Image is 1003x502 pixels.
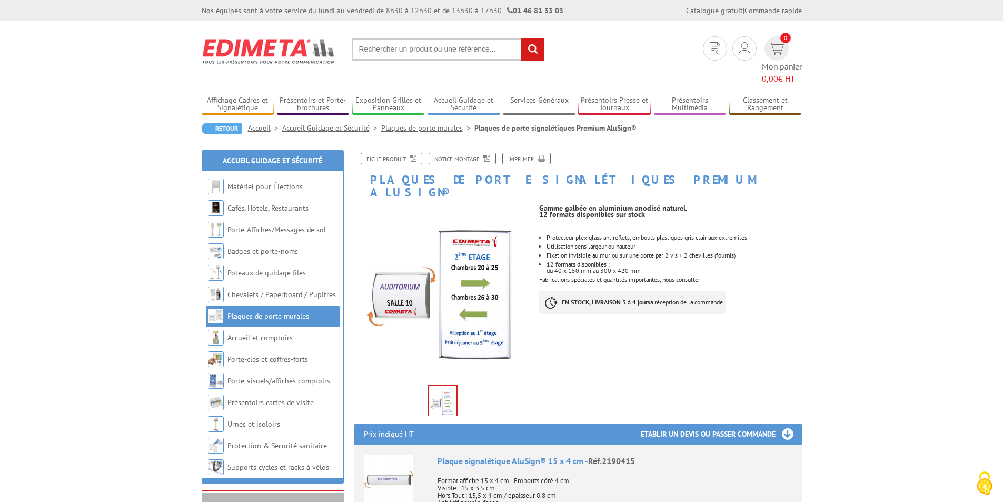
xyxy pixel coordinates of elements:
[354,204,532,381] img: plaques_de_porte_2190415_1.jpg
[208,438,224,454] img: Protection & Sécurité sanitaire
[227,419,280,429] a: Urnes et isoloirs
[227,182,303,191] a: Matériel pour Élections
[227,311,309,321] a: Plaques de porte murales
[361,153,422,164] a: Fiche produit
[507,6,563,15] strong: 01 46 81 33 03
[227,355,308,364] a: Porte-clés et coffres-forts
[202,32,336,71] img: Edimeta
[202,5,563,16] div: Nos équipes sont à votre service du lundi au vendredi de 8h30 à 12h30 et de 13h30 à 17h30
[762,61,802,85] span: Mon panier
[744,6,802,15] a: Commande rapide
[502,153,551,164] a: Imprimer
[762,36,802,85] a: devis rapide 0 Mon panier 0,00€ HT
[227,441,327,450] a: Protection & Sécurité sanitaire
[208,351,224,367] img: Porte-clés et coffres-forts
[208,395,224,410] img: Présentoirs cartes de visite
[282,123,381,133] a: Accueil Guidage et Sécurité
[208,287,224,302] img: Chevalets / Paperboard / Pupitres
[429,386,456,419] img: plaques_de_porte_2190415_1.jpg
[539,277,801,283] p: Fabrications spéciales et quantités importantes, nous consulter
[547,268,801,274] p: du 40 x 150 mm au 300 x 420 mm
[208,200,224,216] img: Cafés, Hôtels, Restaurants
[739,42,750,55] img: devis rapide
[539,291,726,314] p: à réception de la commande
[547,243,801,250] li: Utilisation sens largeur ou hauteur
[208,330,224,346] img: Accueil et comptoirs
[641,424,802,445] h3: Etablir un devis ou passer commande
[208,179,224,194] img: Matériel pour Élections
[474,123,637,133] li: Plaques de porte signalétiques Premium AluSign®
[539,205,801,211] p: Gamme galbée en aluminium anodisé naturel.
[208,265,224,281] img: Poteaux de guidage files
[352,38,544,61] input: Rechercher un produit ou une référence...
[364,424,414,445] p: Prix indiqué HT
[539,211,801,218] p: 12 formats disponibles sur stock
[208,373,224,389] img: Porte-visuels/affiches comptoirs
[769,43,784,55] img: devis rapide
[277,96,350,113] a: Présentoirs et Porte-brochures
[227,376,330,386] a: Porte-visuels/affiches comptoirs
[208,308,224,324] img: Plaques de porte murales
[588,456,635,466] span: Réf.2190415
[248,123,282,133] a: Accueil
[503,96,575,113] a: Services Généraux
[227,462,329,472] a: Supports cycles et racks à vélos
[686,6,743,15] a: Catalogue gratuit
[227,247,298,256] a: Badges et porte-noms
[227,225,326,234] a: Porte-Affiches/Messages de sol
[429,153,496,164] a: Notice Montage
[202,96,274,113] a: Affichage Cadres et Signalétique
[208,416,224,432] img: Urnes et isoloirs
[227,333,293,342] a: Accueil et comptoirs
[208,459,224,475] img: Supports cycles et racks à vélos
[686,5,802,16] div: |
[352,96,425,113] a: Exposition Grilles et Panneaux
[547,234,801,241] li: Protecteur plexiglass antireflets, embouts plastiques gris clair aux extrémités
[547,252,801,259] li: Fixation invisible au mur ou sur une porte par 2 vis + 2 chevilles (fournis)
[966,466,1003,502] button: Cookies (fenêtre modale)
[346,153,810,199] h1: Plaques de porte signalétiques Premium AluSign®
[227,398,314,407] a: Présentoirs cartes de visite
[971,470,998,497] img: Cookies (fenêtre modale)
[521,38,544,61] input: rechercher
[762,73,778,84] span: 0,00
[578,96,651,113] a: Présentoirs Presse et Journaux
[223,156,322,165] a: Accueil Guidage et Sécurité
[710,42,720,55] img: devis rapide
[208,243,224,259] img: Badges et porte-noms
[780,33,791,43] span: 0
[562,298,650,306] strong: EN STOCK, LIVRAISON 3 à 4 jours
[227,290,336,299] a: Chevalets / Paperboard / Pupitres
[381,123,474,133] a: Plaques de porte murales
[227,203,309,213] a: Cafés, Hôtels, Restaurants
[762,73,802,85] span: € HT
[547,261,801,268] p: 12 formats disponibles :
[208,222,224,238] img: Porte-Affiches/Messages de sol
[654,96,727,113] a: Présentoirs Multimédia
[729,96,802,113] a: Classement et Rangement
[227,268,306,278] a: Poteaux de guidage files
[438,455,792,467] div: Plaque signalétique AluSign® 15 x 4 cm -
[428,96,500,113] a: Accueil Guidage et Sécurité
[202,123,242,134] a: Retour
